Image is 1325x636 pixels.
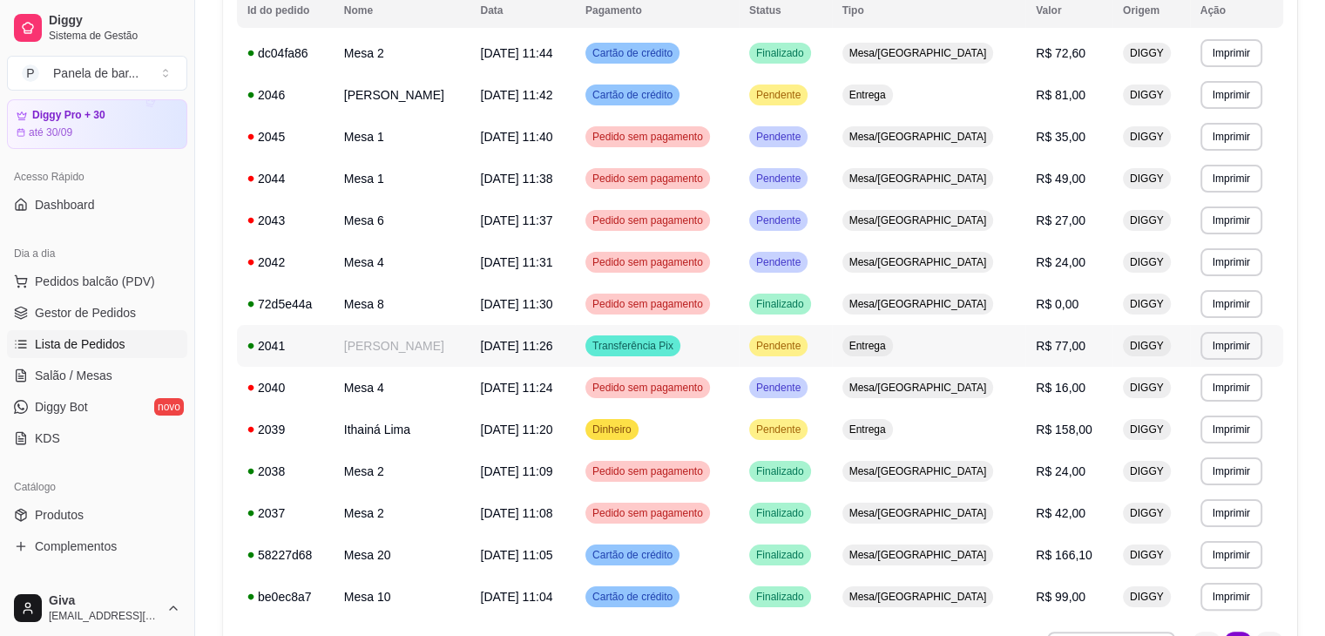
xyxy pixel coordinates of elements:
span: Pendente [753,130,804,144]
span: [DATE] 11:30 [480,297,552,311]
span: Dinheiro [589,423,635,436]
td: [PERSON_NAME] [334,74,470,116]
button: Imprimir [1200,248,1262,276]
span: R$ 81,00 [1036,88,1085,102]
article: Diggy Pro + 30 [32,109,105,122]
span: Pendente [753,172,804,186]
div: 72d5e44a [247,295,323,313]
td: Mesa 10 [334,576,470,618]
span: Mesa/[GEOGRAPHIC_DATA] [846,213,990,227]
span: Diggy Bot [35,398,88,416]
span: R$ 77,00 [1036,339,1085,353]
button: Imprimir [1200,123,1262,151]
span: Pendente [753,339,804,353]
span: Finalizado [753,506,808,520]
span: Mesa/[GEOGRAPHIC_DATA] [846,590,990,604]
td: Mesa 4 [334,241,470,283]
article: até 30/09 [29,125,72,139]
span: DIGGY [1126,464,1167,478]
span: R$ 42,00 [1036,506,1085,520]
span: DIGGY [1126,130,1167,144]
button: Imprimir [1200,416,1262,443]
button: Imprimir [1200,332,1262,360]
div: Panela de bar ... [53,64,139,82]
div: 2043 [247,212,323,229]
div: be0ec8a7 [247,588,323,606]
span: DIGGY [1126,297,1167,311]
span: Mesa/[GEOGRAPHIC_DATA] [846,464,990,478]
span: DIGGY [1126,381,1167,395]
span: Cartão de crédito [589,548,676,562]
span: R$ 35,00 [1036,130,1085,144]
span: [DATE] 11:08 [480,506,552,520]
span: Pedido sem pagamento [589,255,706,269]
span: [DATE] 11:40 [480,130,552,144]
button: Select a team [7,56,187,91]
span: R$ 166,10 [1036,548,1092,562]
div: dc04fa86 [247,44,323,62]
span: Gestor de Pedidos [35,304,136,321]
div: Dia a dia [7,240,187,267]
a: Diggy Pro + 30até 30/09 [7,99,187,149]
div: 2038 [247,463,323,480]
span: Pedido sem pagamento [589,297,706,311]
span: Salão / Mesas [35,367,112,384]
div: Catálogo [7,473,187,501]
span: DIGGY [1126,46,1167,60]
span: [DATE] 11:04 [480,590,552,604]
div: 2046 [247,86,323,104]
span: DIGGY [1126,590,1167,604]
span: [DATE] 11:05 [480,548,552,562]
span: [DATE] 11:09 [480,464,552,478]
button: Imprimir [1200,206,1262,234]
span: R$ 0,00 [1036,297,1078,311]
span: Finalizado [753,590,808,604]
span: Finalizado [753,548,808,562]
span: DIGGY [1126,548,1167,562]
span: P [22,64,39,82]
a: Diggy Botnovo [7,393,187,421]
div: 2042 [247,254,323,271]
span: Complementos [35,538,117,555]
span: R$ 24,00 [1036,464,1085,478]
div: 2037 [247,504,323,522]
span: Pedido sem pagamento [589,464,706,478]
span: DIGGY [1126,172,1167,186]
td: Mesa 8 [334,283,470,325]
button: Imprimir [1200,541,1262,569]
a: Salão / Mesas [7,362,187,389]
a: Dashboard [7,191,187,219]
span: KDS [35,430,60,447]
span: Pedidos balcão (PDV) [35,273,155,290]
span: Finalizado [753,297,808,311]
td: Mesa 20 [334,534,470,576]
span: Pedido sem pagamento [589,172,706,186]
td: Mesa 2 [334,492,470,534]
span: Pedido sem pagamento [589,506,706,520]
span: R$ 99,00 [1036,590,1085,604]
td: Mesa 1 [334,158,470,200]
span: Entrega [846,423,889,436]
span: R$ 24,00 [1036,255,1085,269]
div: 58227d68 [247,546,323,564]
span: Sistema de Gestão [49,29,180,43]
span: DIGGY [1126,255,1167,269]
span: Lista de Pedidos [35,335,125,353]
a: DiggySistema de Gestão [7,7,187,49]
div: 2041 [247,337,323,355]
td: Mesa 4 [334,367,470,409]
span: DIGGY [1126,506,1167,520]
span: Finalizado [753,46,808,60]
span: DIGGY [1126,423,1167,436]
a: KDS [7,424,187,452]
span: Pendente [753,88,804,102]
a: Produtos [7,501,187,529]
span: Pedido sem pagamento [589,381,706,395]
div: 2040 [247,379,323,396]
span: DIGGY [1126,213,1167,227]
td: Mesa 6 [334,200,470,241]
span: Mesa/[GEOGRAPHIC_DATA] [846,172,990,186]
button: Imprimir [1200,499,1262,527]
span: Transferência Pix [589,339,677,353]
span: [DATE] 11:20 [480,423,552,436]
